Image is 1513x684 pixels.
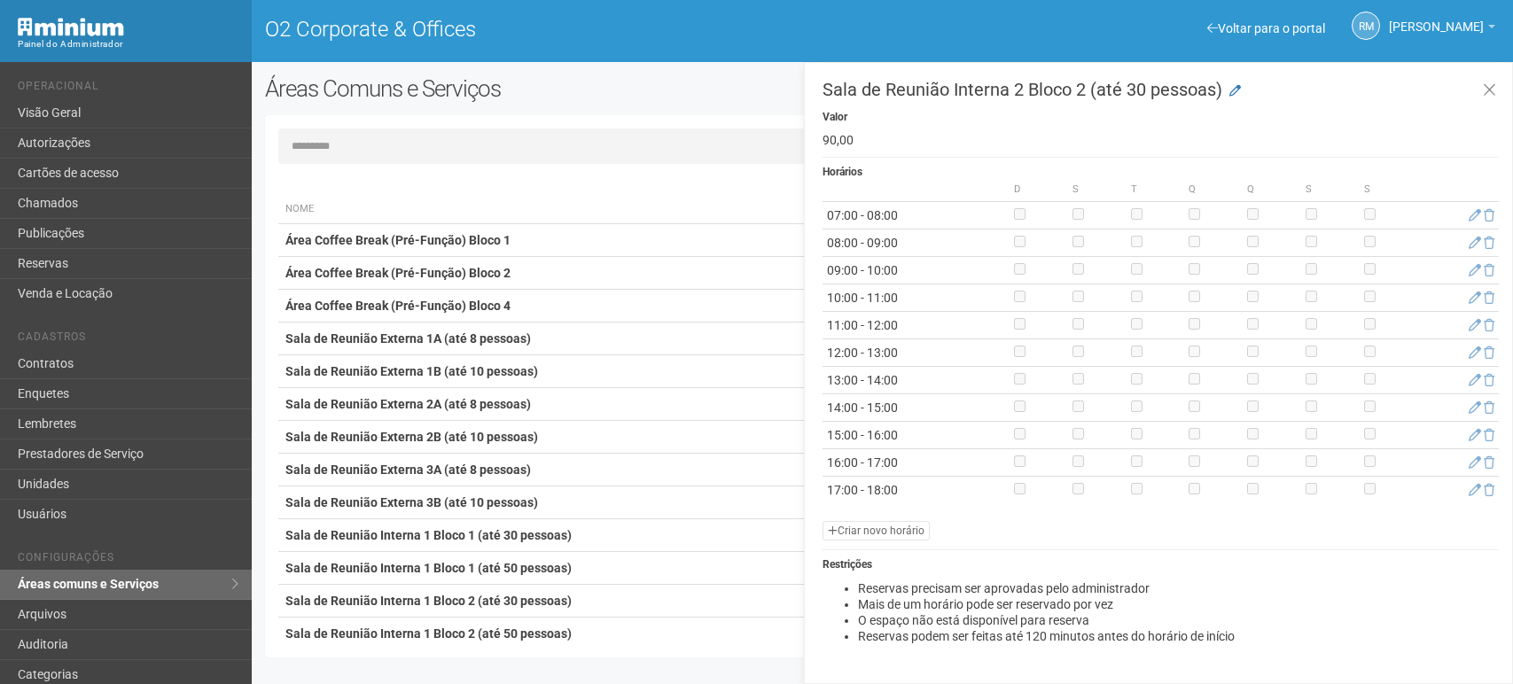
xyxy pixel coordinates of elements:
strong: Sala de Reunião Interna 1 Bloco 2 (até 30 pessoas) [285,594,572,608]
a: Excluir horário [1484,291,1494,305]
li: Reservas podem ser feitas até 120 minutos antes do horário de início [858,628,1499,644]
th: D [1010,178,1068,202]
th: S [1068,178,1127,202]
strong: Sala de Reunião Externa 2B (até 10 pessoas) [285,430,538,444]
a: Excluir horário [1484,400,1494,415]
li: O espaço não está disponível para reserva [858,612,1499,628]
strong: Sala de Reunião Externa 3A (até 8 pessoas) [285,462,531,477]
th: Q [1243,178,1301,202]
a: Excluir horário [1484,236,1494,250]
strong: Sala de Reunião Interna 1 Bloco 2 (até 50 pessoas) [285,626,572,641]
strong: Sala de Reunião Externa 2A (até 8 pessoas) [285,397,531,411]
a: Editar horário [1469,291,1481,305]
a: Editar horário [1469,483,1481,497]
h5: Valor [823,112,1499,123]
td: 12:00 - 13:00 [823,339,1010,367]
li: Operacional [18,80,238,98]
a: Editar horário [1469,263,1481,277]
h2: Áreas Comuns e Serviços [265,75,764,102]
img: Minium [18,18,124,36]
div: Painel do Administrador [18,36,238,52]
a: [PERSON_NAME] [1389,22,1495,36]
th: Q [1184,178,1243,202]
th: T [1127,178,1185,202]
a: Modificar Área comum [1229,82,1241,100]
a: Editar horário [1469,428,1481,442]
td: 16:00 - 17:00 [823,449,1010,477]
th: S [1360,178,1418,202]
strong: Área Coffee Break (Pré-Função) Bloco 1 [285,233,511,247]
a: Excluir horário [1484,346,1494,360]
a: Editar horário [1469,208,1481,222]
li: Reservas precisam ser aprovadas pelo administrador [858,580,1499,596]
a: Excluir horário [1484,428,1494,442]
td: 11:00 - 12:00 [823,312,1010,339]
td: 13:00 - 14:00 [823,367,1010,394]
a: Criar novo horário [823,521,930,540]
a: Editar horário [1469,346,1481,360]
span: Rogério Machado [1389,3,1484,34]
li: Cadastros [18,330,238,349]
td: 08:00 - 09:00 [823,229,1010,257]
a: Editar horário [1469,318,1481,332]
strong: Sala de Reunião Externa 1A (até 8 pessoas) [285,331,531,346]
th: Nome [278,195,1138,224]
td: 15:00 - 16:00 [823,422,1010,449]
td: 07:00 - 08:00 [823,202,1010,229]
a: Excluir horário [1484,483,1494,497]
a: RM [1352,12,1380,40]
strong: Sala de Reunião Interna 1 Bloco 1 (até 30 pessoas) [285,528,572,542]
h3: Sala de Reunião Interna 2 Bloco 2 (até 30 pessoas) [823,81,1499,98]
a: Excluir horário [1484,263,1494,277]
a: Editar horário [1469,373,1481,387]
a: Excluir horário [1484,208,1494,222]
a: Editar horário [1469,455,1481,470]
th: S [1301,178,1360,202]
li: 90,00 [823,132,1499,148]
td: 14:00 - 15:00 [823,394,1010,422]
strong: Área Coffee Break (Pré-Função) Bloco 4 [285,299,511,313]
td: 17:00 - 18:00 [823,477,1010,504]
strong: Área Coffee Break (Pré-Função) Bloco 2 [285,266,511,280]
a: Excluir horário [1484,455,1494,470]
a: Excluir horário [1484,318,1494,332]
h5: Restrições [823,559,1499,571]
li: Configurações [18,551,238,570]
h1: O2 Corporate & Offices [265,18,869,41]
strong: Sala de Reunião Externa 1B (até 10 pessoas) [285,364,538,378]
li: Mais de um horário pode ser reservado por vez [858,596,1499,612]
strong: Sala de Reunião Interna 1 Bloco 1 (até 50 pessoas) [285,561,572,575]
h5: Horários [823,167,1499,178]
td: 09:00 - 10:00 [823,257,1010,284]
td: 10:00 - 11:00 [823,284,1010,312]
a: Excluir horário [1484,373,1494,387]
a: Editar horário [1469,400,1481,415]
a: Voltar para o portal [1207,21,1325,35]
strong: Sala de Reunião Externa 3B (até 10 pessoas) [285,495,538,509]
a: Editar horário [1469,236,1481,250]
